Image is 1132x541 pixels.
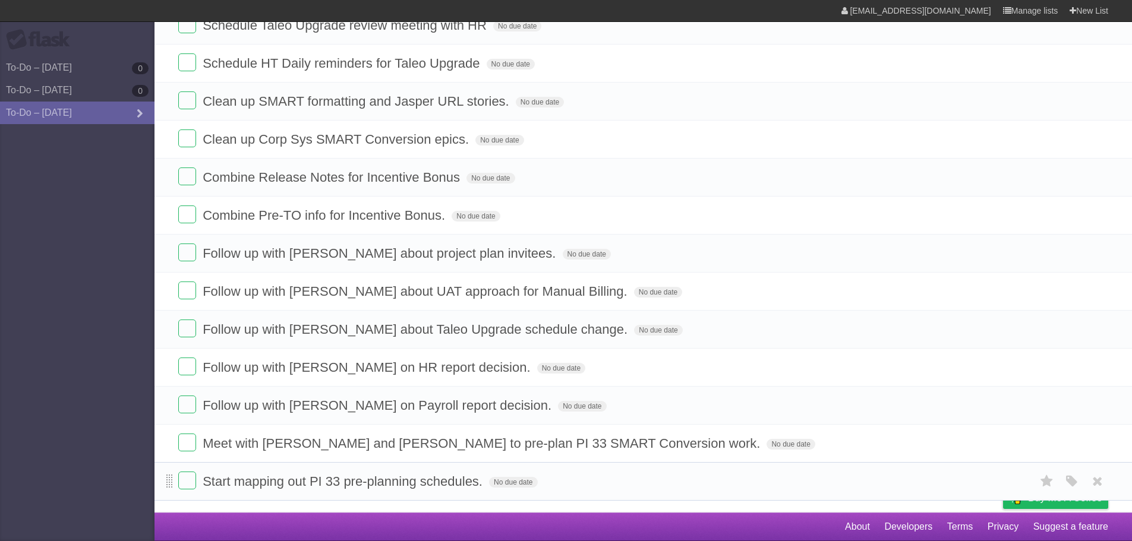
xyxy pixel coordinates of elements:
[203,284,630,299] span: Follow up with [PERSON_NAME] about UAT approach for Manual Billing.
[203,208,448,223] span: Combine Pre-TO info for Incentive Bonus.
[845,515,870,538] a: About
[178,15,196,33] label: Done
[634,325,682,336] span: No due date
[558,401,606,412] span: No due date
[178,281,196,299] label: Done
[1028,488,1102,508] span: Buy me a coffee
[563,249,611,260] span: No due date
[475,135,524,145] span: No due date
[178,129,196,147] label: Done
[203,436,763,451] span: Meet with [PERSON_NAME] and [PERSON_NAME] to pre-plan PI 33 SMART Conversion work.
[178,319,196,337] label: Done
[203,18,490,33] span: Schedule Taleo Upgrade review meeting with HR
[988,515,1019,538] a: Privacy
[203,56,483,71] span: Schedule HT Daily reminders for Taleo Upgrade
[203,398,554,413] span: Follow up with [PERSON_NAME] on Payroll report decision.
[203,246,559,261] span: Follow up with [PERSON_NAME] about project plan invitees.
[178,205,196,223] label: Done
[487,59,535,69] span: No due date
[178,434,196,451] label: Done
[203,322,630,337] span: Follow up with [PERSON_NAME] about Taleo Upgrade schedule change.
[203,360,533,375] span: Follow up with [PERSON_NAME] on HR report decision.
[1036,472,1058,491] label: Star task
[178,53,196,71] label: Done
[767,439,815,450] span: No due date
[537,363,585,374] span: No due date
[489,477,537,488] span: No due date
[466,173,515,184] span: No due date
[178,472,196,489] label: Done
[884,515,932,538] a: Developers
[452,211,500,222] span: No due date
[203,170,463,185] span: Combine Release Notes for Incentive Bonus
[178,167,196,185] label: Done
[132,62,149,74] b: 0
[6,29,77,50] div: Flask
[516,97,564,107] span: No due date
[634,287,682,298] span: No due date
[203,94,512,109] span: Clean up SMART formatting and Jasper URL stories.
[203,474,485,489] span: Start mapping out PI 33 pre-planning schedules.
[178,357,196,375] label: Done
[1033,515,1108,538] a: Suggest a feature
[132,85,149,97] b: 0
[493,21,541,31] span: No due date
[203,132,472,147] span: Clean up Corp Sys SMART Conversion epics.
[178,396,196,413] label: Done
[178,243,196,261] label: Done
[178,91,196,109] label: Done
[947,515,973,538] a: Terms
